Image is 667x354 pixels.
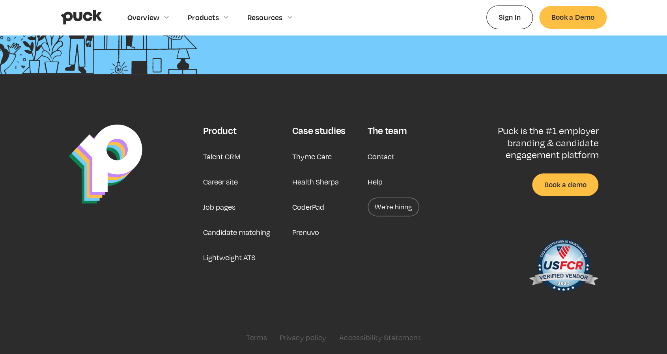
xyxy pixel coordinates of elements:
[292,172,339,191] a: Health Sherpa
[368,147,394,166] a: Contact
[280,333,327,342] a: Privacy policy
[472,125,598,160] p: Puck is the #1 employer branding & candidate engagement platform
[188,13,219,22] div: Products
[247,13,283,22] div: Resources
[368,125,407,136] div: The team
[368,172,383,191] a: Help
[203,147,240,166] a: Talent CRM
[292,125,346,136] div: Case studies
[203,172,237,191] a: Career site
[528,235,598,298] img: US Federal Contractor Registration System for Award Management Verified Vendor Seal
[292,197,324,216] a: CoderPad
[203,197,235,216] a: Job pages
[339,333,421,342] a: Accessibility Statement
[368,197,419,216] a: We’re hiring
[292,223,319,242] a: Prenuvo
[539,6,606,28] a: Book a Demo
[203,248,255,267] a: Lightweight ATS
[246,333,267,342] a: Terms
[127,13,160,22] div: Overview
[203,125,236,136] div: Product
[69,125,142,204] img: Puck Logo
[203,223,270,242] a: Candidate matching
[292,147,332,166] a: Thyme Care
[486,6,533,29] a: Sign In
[532,173,598,196] a: Book a demo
